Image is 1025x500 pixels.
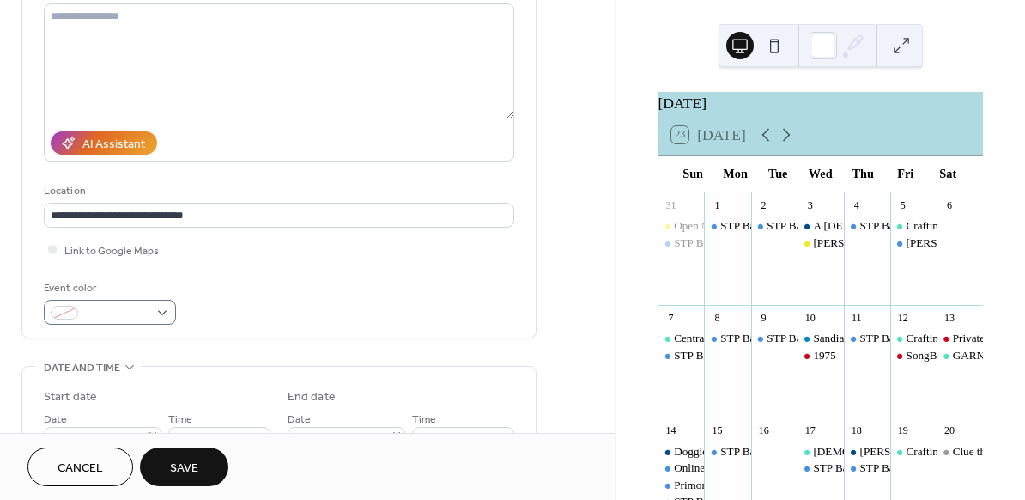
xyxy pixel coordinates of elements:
div: Central Colorado Humanist [658,331,704,346]
span: Time [412,411,436,429]
div: Clue the Movie [937,444,983,460]
div: STP Baby with the bath water rehearsals [658,235,704,251]
div: 1975 [798,348,844,363]
div: Salida Moth Mixed ages auditions [890,235,937,251]
div: STP Baby with the bath water rehearsals [751,331,798,346]
div: Tue [756,156,799,192]
div: STP Baby with the bath water rehearsals [704,331,750,346]
div: 1 [710,198,725,212]
div: 18 [849,424,864,438]
div: Event color [44,279,173,297]
div: STP Baby with the bath water rehearsals [674,348,858,363]
div: STP Baby with the bath water rehearsals [720,444,904,460]
div: STP Baby with the bath water rehearsals [658,348,704,363]
div: STP Baby with the bath water rehearsals [844,218,890,234]
div: STP Baby with the bath water rehearsals [704,444,750,460]
div: Sat [926,156,969,192]
div: 14 [664,424,678,438]
div: Primordial Sound Meditation with Priti Chanda Klco [658,478,704,493]
div: Crafting Circle [907,444,974,460]
span: Time [168,411,192,429]
div: Sandia Hearing Aid Center [813,331,935,346]
div: Online Silent Auction for Campout for the cause ends [674,460,917,476]
div: Primordial Sound Meditation with [PERSON_NAME] [674,478,922,493]
div: 6 [942,198,956,212]
button: Cancel [27,448,133,486]
div: Sun [671,156,714,192]
div: Crafting Circle [890,331,937,346]
span: Date and time [44,359,120,377]
button: AI Assistant [51,131,157,155]
div: Crafting Circle [890,218,937,234]
div: STP Baby with the bath water rehearsals [720,218,904,234]
div: 4 [849,198,864,212]
div: Doggie Market [674,444,743,460]
div: A [DEMOGRAPHIC_DATA] Board Meeting [813,218,1020,234]
div: [PERSON_NAME] [860,444,950,460]
div: Open Mic [674,218,719,234]
div: Location [44,182,511,200]
div: Sandia Hearing Aid Center [798,331,844,346]
div: Crafting Circle [907,218,974,234]
div: Crafting Circle [907,331,974,346]
div: 1975 [813,348,835,363]
div: 10 [803,311,817,326]
div: STP Baby with the bath water rehearsals [704,218,750,234]
div: Thu [841,156,884,192]
div: STP Baby with the bath water rehearsals [813,460,997,476]
div: Matt Flinner Trio opening guest Briony Hunn [798,235,844,251]
div: Reed Foehl [844,444,890,460]
div: Doggie Market [658,444,704,460]
div: 31 [664,198,678,212]
div: 8 [710,311,725,326]
div: 20 [942,424,956,438]
div: Private rehearsal [937,331,983,346]
div: 2 [756,198,771,212]
div: Central [US_STATE] Humanist [674,331,817,346]
div: Open Mic [658,218,704,234]
div: 15 [710,424,725,438]
div: Start date [44,388,97,406]
div: 13 [942,311,956,326]
div: STP Baby with the bath water rehearsals [844,331,890,346]
div: 9 [756,311,771,326]
div: 5 [895,198,910,212]
div: 16 [756,424,771,438]
div: Mon [714,156,757,192]
div: Fri [884,156,927,192]
div: A Church Board Meeting [798,218,844,234]
div: STP Baby with the bath water rehearsals [674,235,858,251]
div: 3 [803,198,817,212]
div: STP Baby with the bath water rehearsals [767,218,950,234]
div: STP Baby with the bath water rehearsals [720,331,904,346]
div: STP Baby with the bath water rehearsals [751,218,798,234]
div: Wed [799,156,842,192]
span: Date [44,411,67,429]
span: Save [170,460,198,478]
div: [DATE] [658,92,983,114]
div: STP Baby with the bath water rehearsals [844,460,890,476]
span: Cancel [58,460,103,478]
div: AI Assistant [82,136,145,154]
div: Crafting Circle [890,444,937,460]
div: End date [288,388,336,406]
div: SongBird Rehearsal [907,348,998,363]
div: SongBird Rehearsal [890,348,937,363]
div: 11 [849,311,864,326]
div: 7 [664,311,678,326]
div: Online Silent Auction for Campout for the cause ends [658,460,704,476]
div: STP Baby with the bath water rehearsals [767,331,950,346]
span: Link to Google Maps [64,242,159,260]
div: 17 [803,424,817,438]
button: Save [140,448,228,486]
div: GARNA presents Colorado Environmental Film Fest [937,348,983,363]
span: Date [288,411,311,429]
div: 12 [895,311,910,326]
div: STP Baby with the bath water rehearsals [798,460,844,476]
div: Clue the Movie [953,444,1023,460]
div: Shamanic Healing Circle with Sarah Sol [798,444,844,460]
div: 19 [895,424,910,438]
